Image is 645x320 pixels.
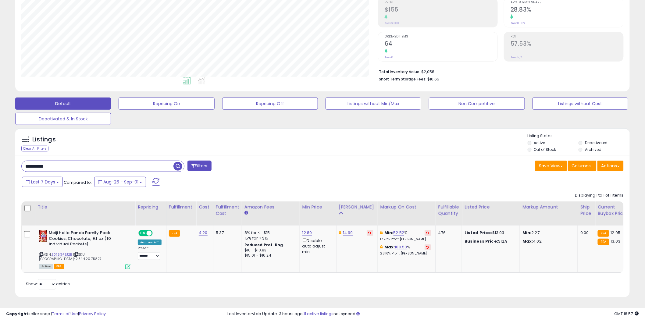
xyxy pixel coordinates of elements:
[395,244,407,250] a: 100.50
[21,146,48,151] div: Clear All Filters
[438,204,459,217] div: Fulfillable Quantity
[187,161,211,171] button: Filters
[94,177,146,187] button: Aug-26 - Sep-01
[385,6,497,14] h2: $155
[15,113,111,125] button: Deactivated & In Stock
[64,180,92,185] span: Compared to:
[522,230,573,236] p: 2.27
[39,252,102,261] span: | SKU: [GEOGRAPHIC_DATA]42.34.4.20.75827
[380,251,431,256] p: 28.16% Profit [PERSON_NAME]
[169,204,194,210] div: Fulfillment
[37,204,133,210] div: Title
[598,239,609,245] small: FBA
[138,246,162,260] div: Preset:
[379,76,426,82] b: Short Term Storage Fees:
[22,177,63,187] button: Last 7 Days
[597,161,624,171] button: Actions
[611,238,621,244] span: 13.03
[326,98,421,110] button: Listings without Min/Max
[511,35,623,38] span: ROI
[465,230,492,236] b: Listed Price:
[575,193,624,198] div: Displaying 1 to 1 of 1 items
[522,230,532,236] strong: Min:
[244,236,295,241] div: 15% for > $15
[611,230,621,236] span: 12.95
[385,55,393,59] small: Prev: 0
[427,76,439,82] span: $10.65
[465,230,515,236] div: $13.03
[380,245,383,249] i: This overrides the store level max markup for this listing
[585,140,608,145] label: Deactivated
[534,147,556,152] label: Out of Stock
[380,244,431,256] div: %
[572,163,591,169] span: Columns
[244,242,284,247] b: Reduced Prof. Rng.
[39,264,53,269] span: All listings currently available for purchase on Amazon
[522,238,533,244] strong: Max:
[39,230,47,242] img: 61nS6YiRafL._SL40_.jpg
[52,311,78,317] a: Terms of Use
[380,231,383,235] i: This overrides the store level min markup for this listing
[244,204,297,210] div: Amazon Fees
[511,1,623,4] span: Avg. Buybox Share
[378,201,436,226] th: The percentage added to the cost of goods (COGS) that forms the calculator for Min & Max prices.
[465,238,498,244] b: Business Price:
[380,230,431,241] div: %
[522,239,573,244] p: 4.02
[438,230,457,236] div: 476
[528,133,630,139] p: Listing States:
[79,311,106,317] a: Privacy Policy
[52,252,72,257] a: B075GRBJ2B
[304,311,334,317] a: 11 active listings
[511,55,522,59] small: Prev: N/A
[103,179,138,185] span: Aug-26 - Sep-01
[511,21,525,25] small: Prev: 0.00%
[534,140,545,145] label: Active
[228,311,639,317] div: Last InventoryLab Update: 3 hours ago, not synced.
[384,244,395,250] b: Max:
[49,230,123,249] b: Meiji Hello Panda Family Pack Cookies, Chocolate, 9.1 oz (10 Individual Packets)
[511,40,623,48] h2: 57.53%
[585,147,601,152] label: Archived
[6,311,106,317] div: seller snap | |
[54,264,64,269] span: FBA
[244,210,248,216] small: Amazon Fees.
[568,161,597,171] button: Columns
[302,237,332,254] div: Disable auto adjust min
[244,230,295,236] div: 8% for <= $15
[244,253,295,258] div: $15.01 - $16.24
[394,230,404,236] a: 52.52
[385,1,497,4] span: Profit
[302,230,312,236] a: 12.80
[533,98,628,110] button: Listings without Cost
[598,230,609,237] small: FBA
[511,6,623,14] h2: 28.83%
[369,231,371,234] i: Revert to store-level Dynamic Max Price
[580,204,593,217] div: Ship Price
[222,98,318,110] button: Repricing Off
[216,204,239,217] div: Fulfillment Cost
[385,40,497,48] h2: 64
[465,204,517,210] div: Listed Price
[199,230,208,236] a: 4.20
[6,311,28,317] strong: Copyright
[244,248,295,253] div: $10 - $10.83
[26,281,70,287] span: Show: entries
[139,231,147,236] span: ON
[199,204,211,210] div: Cost
[339,231,341,235] i: This overrides the store level Dynamic Max Price for this listing
[615,311,639,317] span: 2025-09-9 18:57 GMT
[379,68,619,75] li: $2,058
[380,237,431,241] p: 17.23% Profit [PERSON_NAME]
[339,204,375,210] div: [PERSON_NAME]
[169,230,180,237] small: FBA
[138,240,162,245] div: Amazon AI *
[138,204,164,210] div: Repricing
[598,204,629,217] div: Current Buybox Price
[152,231,162,236] span: OFF
[385,35,497,38] span: Ordered Items
[32,135,56,144] h5: Listings
[580,230,590,236] div: 0.00
[535,161,567,171] button: Save View
[429,98,525,110] button: Non Competitive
